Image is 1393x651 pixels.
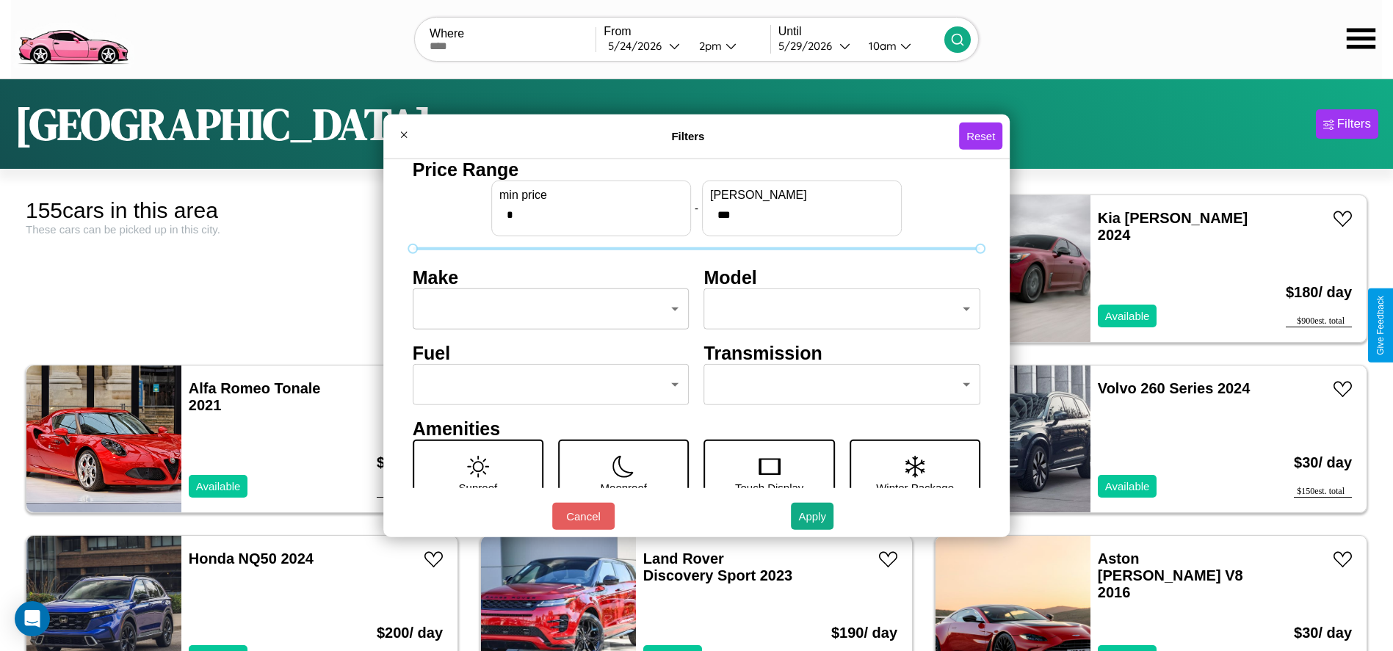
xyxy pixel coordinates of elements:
[417,130,959,142] h4: Filters
[1105,306,1150,326] p: Available
[1286,316,1352,327] div: $ 900 est. total
[15,601,50,636] div: Open Intercom Messenger
[499,188,683,201] label: min price
[876,477,954,497] p: Winter Package
[459,477,498,497] p: Sunroof
[189,550,314,567] a: Honda NQ50 2024
[1316,109,1378,139] button: Filters
[413,342,690,363] h4: Fuel
[1294,440,1352,486] h3: $ 30 / day
[704,266,981,288] h4: Model
[1098,380,1251,396] a: Volvo 260 Series 2024
[959,123,1002,150] button: Reset
[710,188,894,201] label: [PERSON_NAME]
[695,198,698,218] p: -
[601,477,647,497] p: Moonroof
[1294,486,1352,498] div: $ 150 est. total
[778,39,839,53] div: 5 / 29 / 2026
[26,223,458,236] div: These cars can be picked up in this city.
[692,39,726,53] div: 2pm
[413,266,690,288] h4: Make
[1105,476,1150,496] p: Available
[413,418,981,439] h4: Amenities
[608,39,669,53] div: 5 / 24 / 2026
[643,550,792,583] a: Land Rover Discovery Sport 2023
[413,159,981,180] h4: Price Range
[687,38,770,54] button: 2pm
[861,39,900,53] div: 10am
[26,198,458,223] div: 155 cars in this area
[552,503,615,530] button: Cancel
[604,25,770,38] label: From
[778,25,944,38] label: Until
[604,38,687,54] button: 5/24/2026
[1286,269,1352,316] h3: $ 180 / day
[704,342,981,363] h4: Transmission
[791,503,833,530] button: Apply
[196,476,241,496] p: Available
[11,7,134,68] img: logo
[1375,296,1386,355] div: Give Feedback
[377,440,443,486] h3: $ 110 / day
[189,380,321,413] a: Alfa Romeo Tonale 2021
[735,477,803,497] p: Touch Display
[377,486,443,498] div: $ 550 est. total
[1098,210,1248,243] a: Kia [PERSON_NAME] 2024
[1098,550,1243,600] a: Aston [PERSON_NAME] V8 2016
[1337,117,1371,131] div: Filters
[430,27,596,40] label: Where
[15,94,432,154] h1: [GEOGRAPHIC_DATA]
[857,38,944,54] button: 10am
